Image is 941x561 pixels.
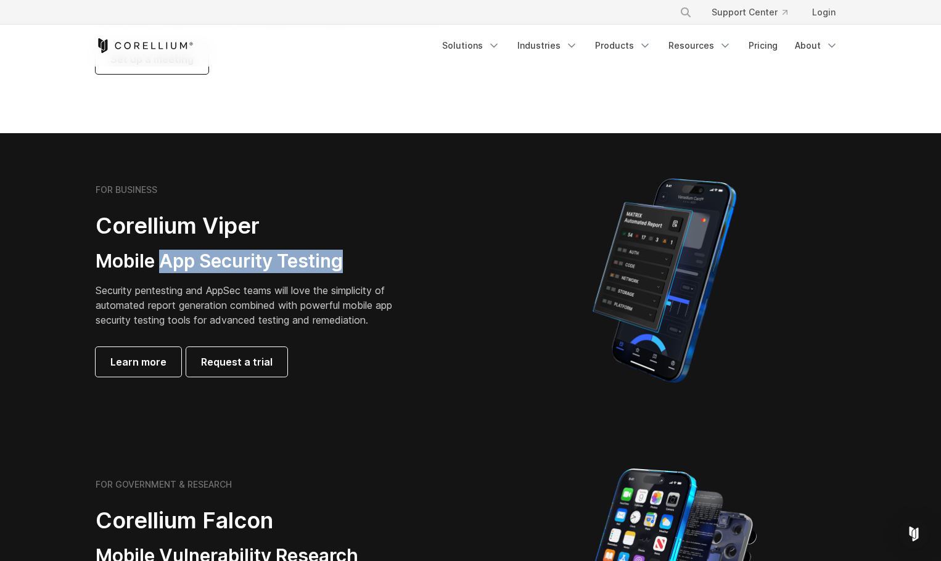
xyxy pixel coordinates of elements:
[110,354,166,369] span: Learn more
[588,35,659,57] a: Products
[96,479,232,490] h6: FOR GOVERNMENT & RESEARCH
[661,35,739,57] a: Resources
[802,1,845,23] a: Login
[96,507,441,534] h2: Corellium Falcon
[435,35,845,57] div: Navigation Menu
[899,519,929,549] div: Open Intercom Messenger
[741,35,785,57] a: Pricing
[201,354,273,369] span: Request a trial
[96,283,411,327] p: Security pentesting and AppSec teams will love the simplicity of automated report generation comb...
[572,173,757,388] img: Corellium MATRIX automated report on iPhone showing app vulnerability test results across securit...
[702,1,797,23] a: Support Center
[510,35,585,57] a: Industries
[435,35,507,57] a: Solutions
[96,38,194,53] a: Corellium Home
[787,35,845,57] a: About
[96,212,411,240] h2: Corellium Viper
[96,250,411,273] h3: Mobile App Security Testing
[186,347,287,377] a: Request a trial
[96,347,181,377] a: Learn more
[96,184,157,195] h6: FOR BUSINESS
[675,1,697,23] button: Search
[665,1,845,23] div: Navigation Menu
